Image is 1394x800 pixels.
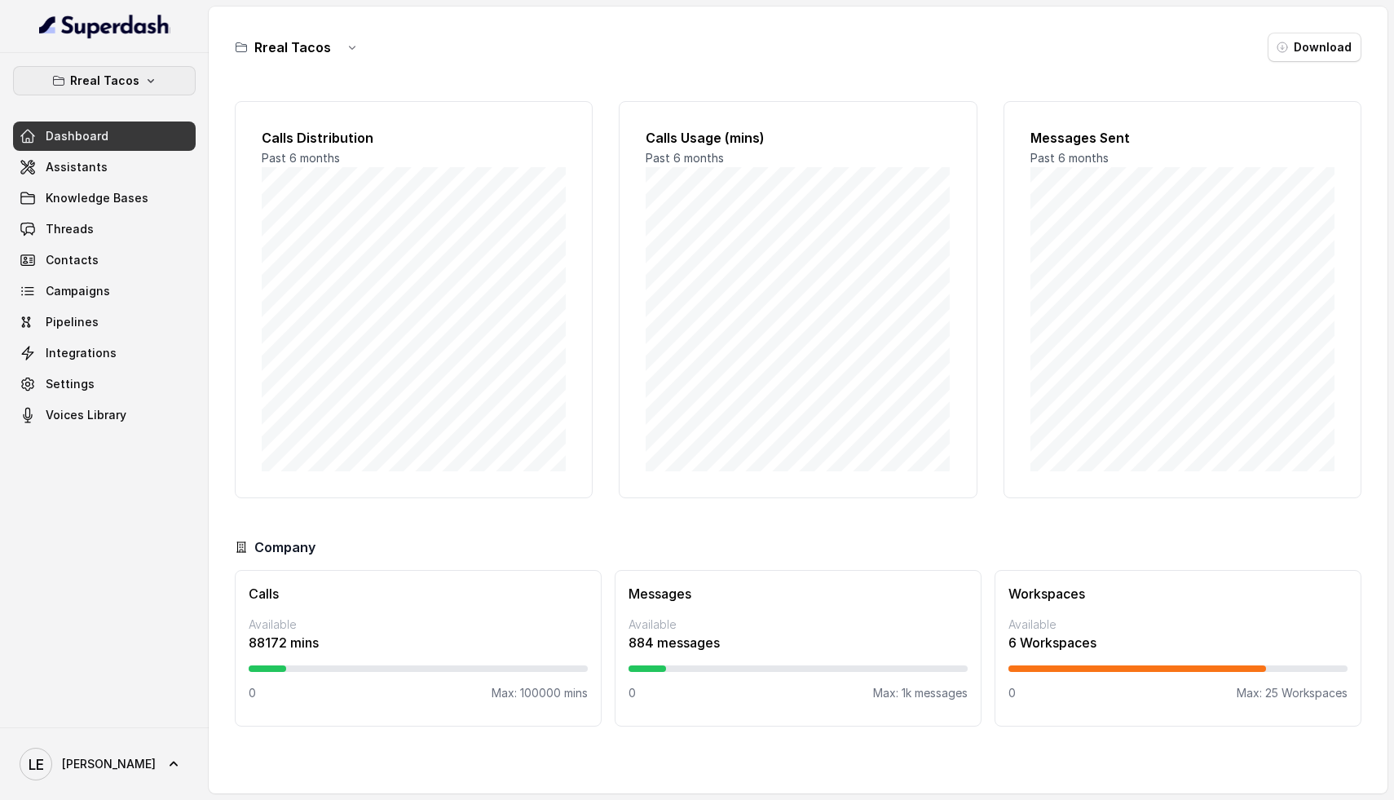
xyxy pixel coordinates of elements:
span: [PERSON_NAME] [62,756,156,772]
span: Past 6 months [262,151,340,165]
h3: Calls [249,584,588,603]
a: Knowledge Bases [13,183,196,213]
p: Max: 1k messages [873,685,968,701]
span: Campaigns [46,283,110,299]
h2: Calls Usage (mins) [646,128,950,148]
p: Available [249,617,588,633]
h3: Messages [629,584,968,603]
p: 88172 mins [249,633,588,652]
span: Pipelines [46,314,99,330]
span: Threads [46,221,94,237]
h3: Company [254,537,315,557]
h2: Messages Sent [1030,128,1334,148]
a: Assistants [13,152,196,182]
span: Past 6 months [1030,151,1109,165]
h3: Workspaces [1008,584,1348,603]
p: Available [629,617,968,633]
span: Settings [46,376,95,392]
a: Settings [13,369,196,399]
a: Threads [13,214,196,244]
p: Max: 25 Workspaces [1237,685,1348,701]
p: 6 Workspaces [1008,633,1348,652]
p: Max: 100000 mins [492,685,588,701]
a: Voices Library [13,400,196,430]
span: Integrations [46,345,117,361]
a: Dashboard [13,122,196,151]
a: Integrations [13,338,196,368]
a: Pipelines [13,307,196,337]
p: Available [1008,617,1348,633]
span: Dashboard [46,128,108,144]
p: Rreal Tacos [70,71,139,91]
span: Past 6 months [646,151,724,165]
p: 0 [629,685,636,701]
h3: Rreal Tacos [254,38,331,57]
button: Download [1268,33,1361,62]
p: 884 messages [629,633,968,652]
button: Rreal Tacos [13,66,196,95]
span: Assistants [46,159,108,175]
text: LE [29,756,44,773]
span: Contacts [46,252,99,268]
a: Campaigns [13,276,196,306]
a: Contacts [13,245,196,275]
h2: Calls Distribution [262,128,566,148]
img: light.svg [39,13,170,39]
span: Knowledge Bases [46,190,148,206]
a: [PERSON_NAME] [13,741,196,787]
p: 0 [1008,685,1016,701]
span: Voices Library [46,407,126,423]
p: 0 [249,685,256,701]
